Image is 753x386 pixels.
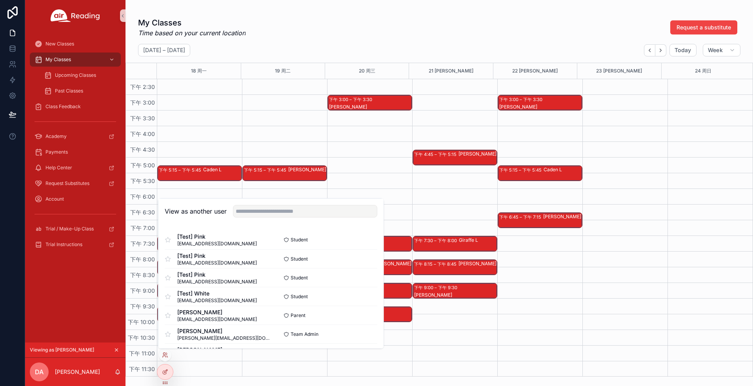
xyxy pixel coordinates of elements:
[45,165,72,171] span: Help Center
[177,346,271,353] span: [PERSON_NAME]
[30,145,121,159] a: Payments
[39,84,121,98] a: Past Classes
[45,226,94,232] span: Trial / Make-Up Class
[498,213,582,228] div: 下午 6:45 – 下午 7:15[PERSON_NAME]
[128,99,157,106] span: 下午 3:00
[499,96,544,103] div: 下午 3:00 – 下午 3:30
[288,167,326,173] div: [PERSON_NAME]
[128,256,157,263] span: 下午 8:00
[499,166,544,174] div: 下午 5:15 – 下午 5:45
[291,274,308,281] span: Student
[177,308,257,316] span: [PERSON_NAME]
[25,31,125,262] div: scrollable content
[177,252,257,259] span: [Test] Pink
[126,334,157,341] span: 下午 10:30
[30,100,121,114] a: Class Feedback
[677,24,731,31] span: Request a substitute
[127,366,157,372] span: 下午 11:30
[669,44,697,56] button: Today
[55,88,83,94] span: Past Classes
[138,28,246,38] em: Time based on your current location
[30,237,121,252] a: Trial Instructions
[138,17,246,28] h1: My Classes
[165,207,227,216] h2: View as another user
[414,284,459,292] div: 下午 9:00 – 下午 9:30
[291,312,306,318] span: Parent
[414,150,458,158] div: 下午 4:45 – 下午 5:15
[127,350,157,357] span: 下午 11:00
[498,95,582,110] div: 下午 3:00 – 下午 3:30[PERSON_NAME]
[177,278,257,285] span: [EMAIL_ADDRESS][DOMAIN_NAME]
[414,292,497,298] div: [PERSON_NAME]
[291,331,318,337] span: Team Admin
[45,56,71,63] span: My Classes
[291,256,308,262] span: Student
[708,47,723,54] span: Week
[45,149,68,155] span: Payments
[413,150,497,165] div: 下午 4:45 – 下午 5:15[PERSON_NAME]
[291,237,308,243] span: Student
[544,167,582,173] div: Caden L
[45,103,81,110] span: Class Feedback
[675,47,691,54] span: Today
[126,319,157,325] span: 下午 10:00
[159,166,203,174] div: 下午 5:15 – 下午 5:45
[30,37,121,51] a: New Classes
[458,151,497,157] div: [PERSON_NAME]
[128,303,157,310] span: 下午 9:30
[275,63,291,79] div: 19 周二
[244,166,288,174] div: 下午 5:15 – 下午 5:45
[128,193,157,200] span: 下午 6:00
[51,9,100,22] img: App logo
[30,347,94,353] span: Viewing as [PERSON_NAME]
[499,213,543,221] div: 下午 6:45 – 下午 7:15
[129,162,157,169] span: 下午 5:00
[30,129,121,143] a: Academy
[128,287,157,294] span: 下午 9:00
[45,180,89,187] span: Request Substitutes
[429,63,473,79] div: 21 [PERSON_NAME]
[499,104,582,110] div: [PERSON_NAME]
[55,368,100,376] p: [PERSON_NAME]
[459,237,497,243] div: Giraffe L
[359,63,375,79] button: 20 周三
[328,95,412,110] div: 下午 3:00 – 下午 3:30[PERSON_NAME]
[143,46,185,54] h2: [DATE] – [DATE]
[177,270,257,278] span: [Test] Pink
[128,115,157,121] span: 下午 3:30
[670,20,737,34] button: Request a substitute
[644,44,655,56] button: Back
[129,225,157,231] span: 下午 7:00
[543,214,582,220] div: [PERSON_NAME]
[329,104,411,110] div: [PERSON_NAME]
[177,289,257,297] span: [Test] White
[45,133,67,140] span: Academy
[243,166,327,181] div: 下午 5:15 – 下午 5:45[PERSON_NAME]
[203,167,241,173] div: Caden L
[329,96,374,103] div: 下午 3:00 – 下午 3:30
[177,233,257,241] span: [Test] Pink
[191,63,207,79] button: 18 周一
[414,260,458,268] div: 下午 8:15 – 下午 8:45
[177,327,271,335] span: [PERSON_NAME]
[512,63,558,79] button: 22 [PERSON_NAME]
[177,297,257,303] span: [EMAIL_ADDRESS][DOMAIN_NAME]
[177,316,257,322] span: [EMAIL_ADDRESS][DOMAIN_NAME]
[158,166,242,181] div: 下午 5:15 – 下午 5:45Caden L
[128,130,157,137] span: 下午 4:00
[45,196,64,202] span: Account
[695,63,711,79] button: 24 周日
[458,261,497,267] div: [PERSON_NAME]
[30,192,121,206] a: Account
[45,241,82,248] span: Trial Instructions
[128,272,157,278] span: 下午 8:30
[596,63,642,79] button: 23 [PERSON_NAME]
[30,222,121,236] a: Trial / Make-Up Class
[177,259,257,266] span: [EMAIL_ADDRESS][DOMAIN_NAME]
[291,293,308,299] span: Student
[45,41,74,47] span: New Classes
